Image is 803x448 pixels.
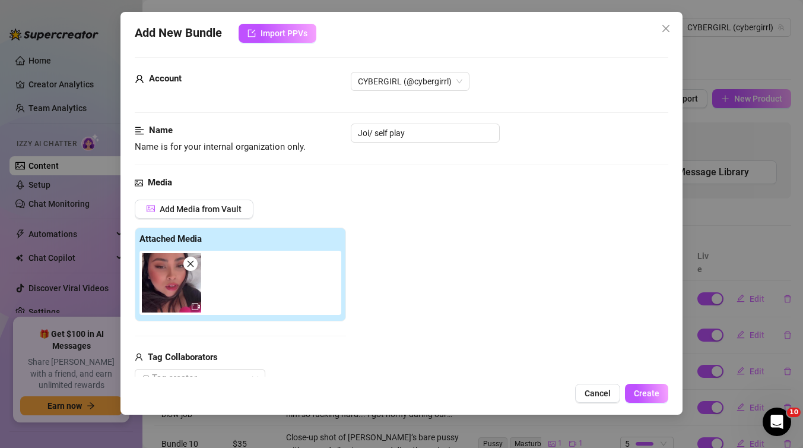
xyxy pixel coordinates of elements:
iframe: Intercom live chat [763,408,791,436]
img: media [142,253,201,313]
span: Import PPVs [261,29,307,38]
span: align-left [135,124,144,138]
span: close [661,24,671,33]
span: Name is for your internal organization only. [135,141,306,152]
button: Close [656,19,675,38]
button: Create [625,384,668,403]
button: Add Media from Vault [135,200,253,219]
span: Cancel [585,389,611,398]
span: close [186,260,195,268]
span: Create [634,389,659,398]
button: Import PPVs [239,24,316,43]
span: Add New Bundle [135,24,222,43]
span: user [135,72,144,86]
strong: Name [149,125,173,135]
strong: Tag Collaborators [148,352,218,362]
span: CYBERGIRL (@cybergirrl) [358,72,462,90]
strong: Media [148,177,172,188]
span: Add Media from Vault [160,204,242,214]
span: user [135,351,143,365]
span: video-camera [192,302,200,311]
span: picture [147,204,155,213]
input: Enter a name [351,124,500,143]
span: Close [656,24,675,33]
span: 10 [787,408,801,417]
button: Cancel [575,384,620,403]
strong: Attached Media [139,234,202,244]
strong: Account [149,73,182,84]
span: import [247,29,256,37]
span: picture [135,176,143,190]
